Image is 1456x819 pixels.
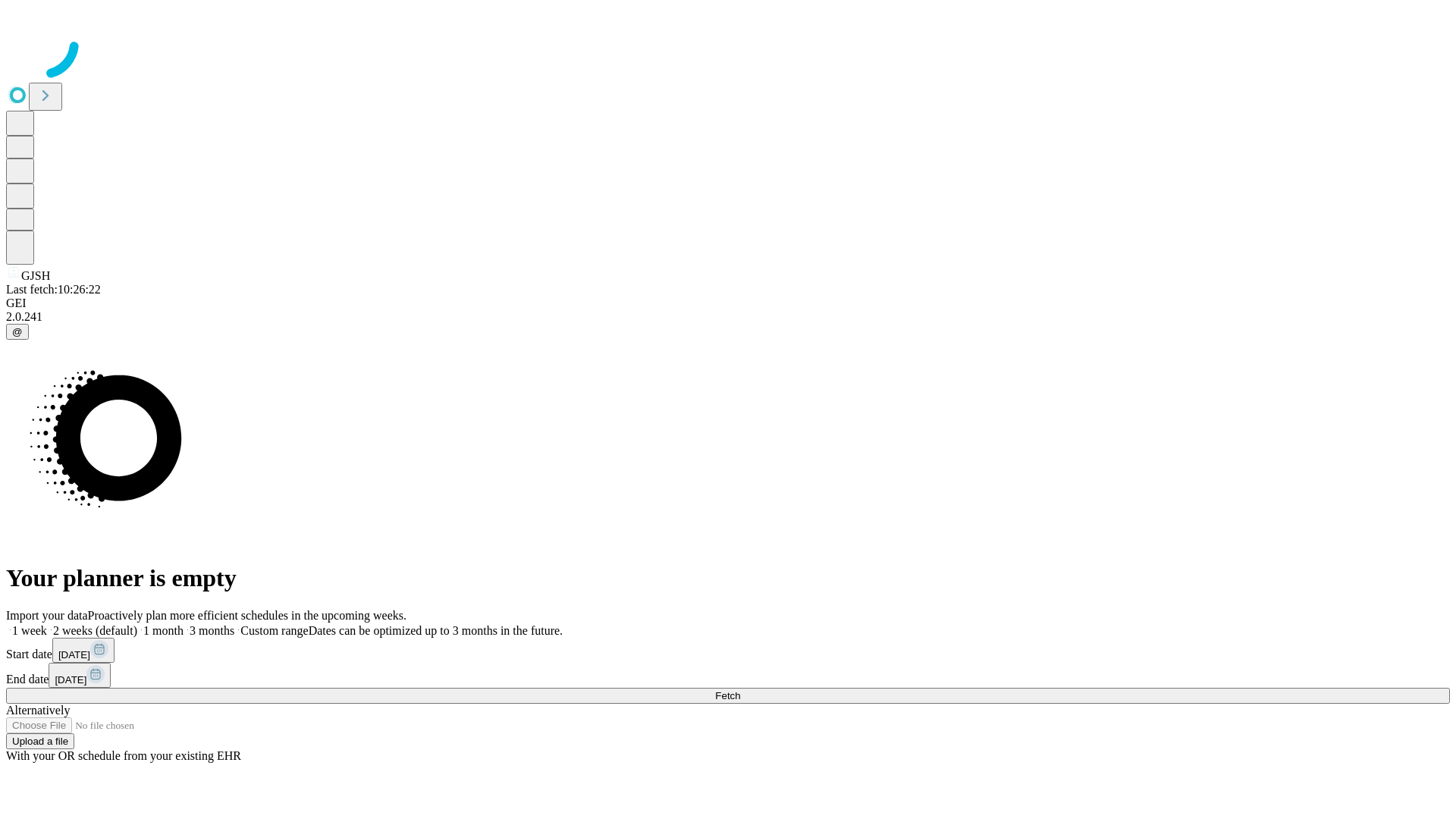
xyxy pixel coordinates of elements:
[6,283,101,296] span: Last fetch: 10:26:22
[49,663,111,688] button: [DATE]
[6,749,241,762] span: With your OR schedule from your existing EHR
[6,609,88,622] span: Import your data
[88,609,406,622] span: Proactively plan more efficient schedules in the upcoming weeks.
[52,638,115,663] button: [DATE]
[6,638,1450,663] div: Start date
[6,733,74,749] button: Upload a file
[21,269,50,282] span: GJSH
[12,624,47,637] span: 1 week
[6,663,1450,688] div: End date
[6,688,1450,704] button: Fetch
[190,624,234,637] span: 3 months
[6,310,1450,324] div: 2.0.241
[715,690,740,701] span: Fetch
[53,624,137,637] span: 2 weeks (default)
[6,297,1450,310] div: GEI
[6,564,1450,592] h1: Your planner is empty
[6,704,70,717] span: Alternatively
[6,324,29,340] button: @
[55,674,86,686] span: [DATE]
[58,649,90,661] span: [DATE]
[240,624,308,637] span: Custom range
[309,624,563,637] span: Dates can be optimized up to 3 months in the future.
[143,624,184,637] span: 1 month
[12,326,23,337] span: @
